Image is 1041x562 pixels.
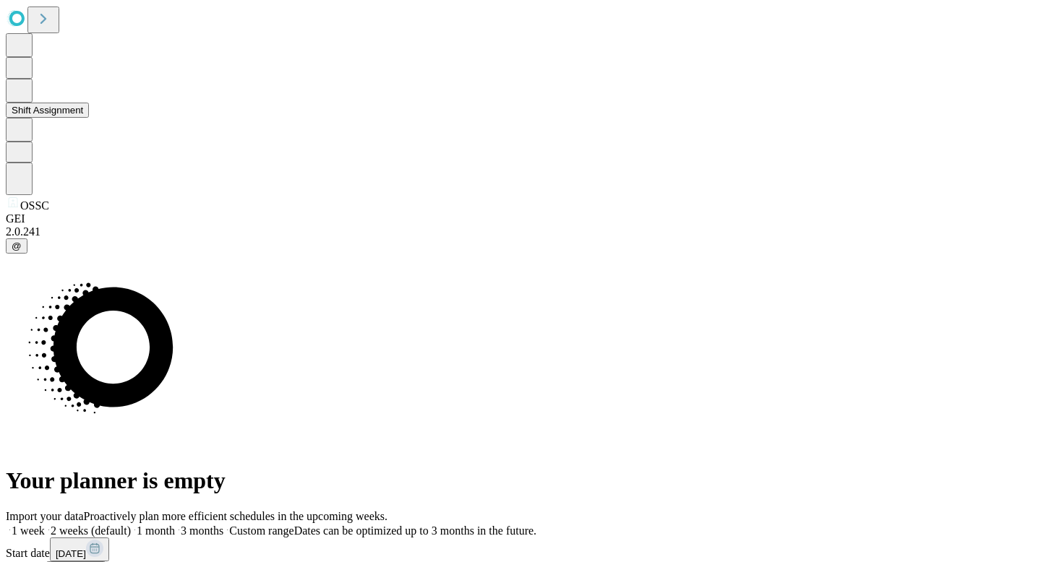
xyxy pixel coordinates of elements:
div: Start date [6,537,1035,561]
div: GEI [6,212,1035,225]
span: 2 weeks (default) [51,524,131,537]
span: OSSC [20,199,49,212]
button: @ [6,238,27,254]
span: Custom range [229,524,294,537]
span: 3 months [181,524,223,537]
h1: Your planner is empty [6,467,1035,494]
span: Proactively plan more efficient schedules in the upcoming weeks. [84,510,387,522]
span: Dates can be optimized up to 3 months in the future. [294,524,536,537]
span: 1 month [137,524,175,537]
span: Import your data [6,510,84,522]
button: [DATE] [50,537,109,561]
div: 2.0.241 [6,225,1035,238]
span: [DATE] [56,548,86,559]
span: 1 week [12,524,45,537]
button: Shift Assignment [6,103,89,118]
span: @ [12,241,22,251]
